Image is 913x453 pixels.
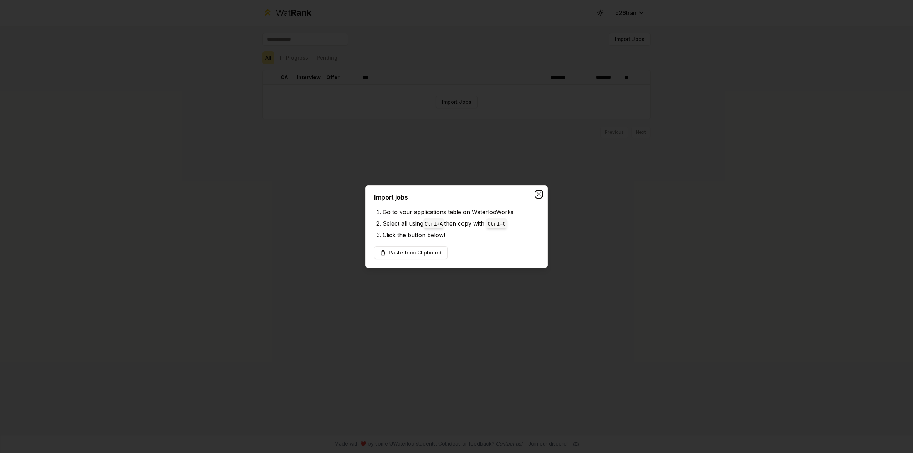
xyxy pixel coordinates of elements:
li: Click the button below! [383,229,539,241]
code: Ctrl+ A [425,221,443,227]
h2: Import jobs [374,194,539,201]
a: WaterlooWorks [472,209,514,216]
code: Ctrl+ C [488,221,505,227]
li: Select all using then copy with [383,218,539,229]
button: Paste from Clipboard [374,246,448,259]
li: Go to your applications table on [383,206,539,218]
